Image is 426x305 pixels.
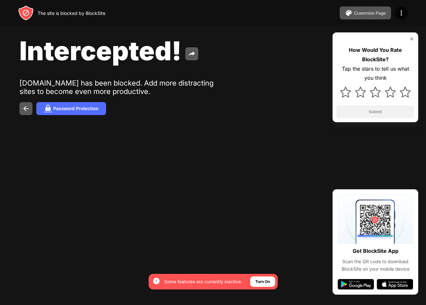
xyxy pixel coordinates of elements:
[355,87,366,98] img: star.svg
[340,6,391,19] button: Customize Page
[377,279,413,289] img: app-store.svg
[19,35,181,66] span: Intercepted!
[338,258,413,273] div: Scan the QR code to download BlockSite on your mobile device
[336,45,414,64] div: How Would You Rate BlockSite?
[188,50,196,58] img: share.svg
[53,106,98,111] div: Password Protection
[345,9,353,17] img: pallet.svg
[336,64,414,83] div: Tap the stars to tell us what you think
[354,11,386,16] div: Customize Page
[36,102,106,115] button: Password Protection
[353,246,398,256] div: Get BlockSite App
[38,10,105,16] div: The site is blocked by BlockSite
[19,79,220,96] div: [DOMAIN_NAME] has been blocked. Add more distracting sites to become even more productive.
[44,105,52,112] img: password.svg
[340,87,351,98] img: star.svg
[164,278,242,285] div: Some features are currently inactive.
[338,194,413,244] img: qrcode.svg
[152,277,160,285] img: error-circle-white.svg
[400,87,411,98] img: star.svg
[370,87,381,98] img: star.svg
[385,87,396,98] img: star.svg
[397,9,405,17] img: menu-icon.svg
[336,105,414,118] button: Submit
[255,278,270,285] div: Turn On
[22,105,30,112] img: back.svg
[338,279,374,289] img: google-play.svg
[409,36,414,41] img: rate-us-close.svg
[18,5,34,21] img: header-logo.svg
